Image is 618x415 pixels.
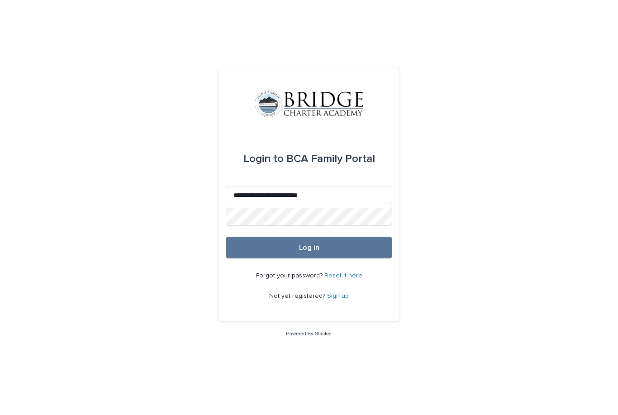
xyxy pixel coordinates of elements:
a: Powered By Stacker [286,331,332,336]
span: Not yet registered? [269,293,327,299]
img: V1C1m3IdTEidaUdm9Hs0 [255,90,363,117]
button: Log in [226,237,392,258]
span: Login to [243,153,284,164]
a: Reset it here [324,272,362,279]
span: Forgot your password? [256,272,324,279]
div: BCA Family Portal [243,146,375,172]
span: Log in [299,244,319,251]
a: Sign up [327,293,349,299]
